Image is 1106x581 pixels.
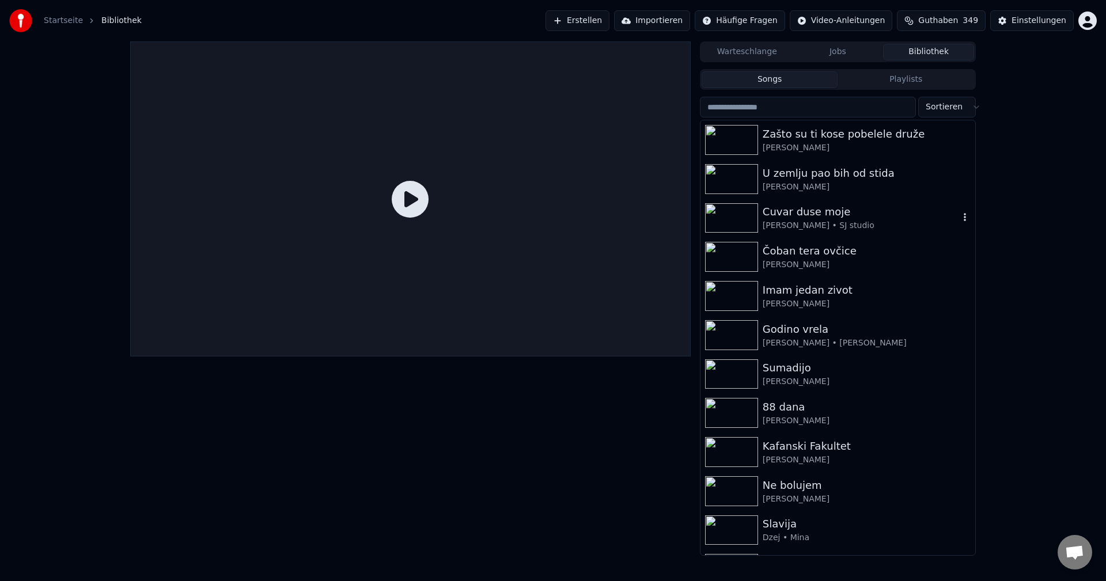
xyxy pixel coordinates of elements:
[763,532,971,544] div: Dzej • Mina
[763,282,971,298] div: Imam jedan zivot
[9,9,32,32] img: youka
[838,71,974,88] button: Playlists
[763,298,971,310] div: [PERSON_NAME]
[763,165,971,181] div: U zemlju pao bih od stida
[897,10,986,31] button: Guthaben349
[763,454,971,466] div: [PERSON_NAME]
[1012,15,1066,26] div: Einstellungen
[763,259,971,271] div: [PERSON_NAME]
[44,15,83,26] a: Startseite
[918,15,958,26] span: Guthaben
[763,337,971,349] div: [PERSON_NAME] • [PERSON_NAME]
[763,399,971,415] div: 88 dana
[763,142,971,154] div: [PERSON_NAME]
[702,44,793,60] button: Warteschlange
[763,493,971,505] div: [PERSON_NAME]
[546,10,609,31] button: Erstellen
[763,438,971,454] div: Kafanski Fakultet
[695,10,785,31] button: Häufige Fragen
[763,321,971,337] div: Godino vrela
[763,415,971,427] div: [PERSON_NAME]
[763,243,971,259] div: Čoban tera ovčice
[763,126,971,142] div: Zašto su ti kose pobelele druže
[763,376,971,388] div: [PERSON_NAME]
[763,477,971,493] div: Ne bolujem
[793,44,884,60] button: Jobs
[763,181,971,193] div: [PERSON_NAME]
[763,204,959,220] div: Cuvar duse moje
[44,15,142,26] nav: breadcrumb
[763,516,971,532] div: Slavija
[763,360,971,376] div: Sumadijo
[963,15,978,26] span: 349
[614,10,690,31] button: Importieren
[790,10,893,31] button: Video-Anleitungen
[702,71,838,88] button: Songs
[883,44,974,60] button: Bibliothek
[101,15,142,26] span: Bibliothek
[1058,535,1092,569] a: Chat öffnen
[926,101,963,113] span: Sortieren
[763,220,959,231] div: [PERSON_NAME] • SJ studio
[990,10,1074,31] button: Einstellungen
